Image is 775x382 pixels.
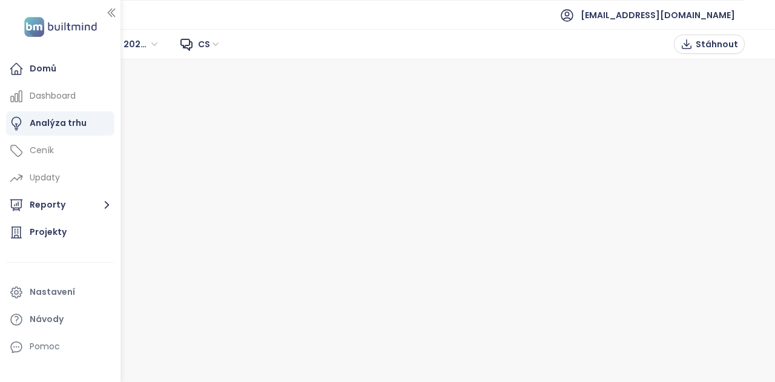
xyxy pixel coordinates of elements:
a: Ceník [6,139,114,163]
a: Projekty [6,220,114,245]
div: Updaty [30,170,60,185]
div: Ceník [30,143,54,158]
a: Dashboard [6,84,114,108]
div: Domů [30,61,56,76]
div: Dashboard [30,88,76,104]
a: Analýza trhu [6,111,114,136]
span: 2025 Q2 [124,35,160,53]
div: Pomoc [6,335,114,359]
a: Updaty [6,166,114,190]
a: Návody [6,308,114,332]
span: cs [198,35,221,53]
div: Projekty [30,225,67,240]
img: logo [21,15,101,39]
a: Domů [6,57,114,81]
button: Reporty [6,193,114,217]
div: Návody [30,312,64,327]
button: Stáhnout [674,35,745,54]
span: [EMAIL_ADDRESS][DOMAIN_NAME] [581,1,735,30]
div: Nastavení [30,285,75,300]
div: Pomoc [30,339,60,354]
div: Analýza trhu [30,116,87,131]
span: Stáhnout [696,38,738,51]
a: Nastavení [6,280,114,305]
